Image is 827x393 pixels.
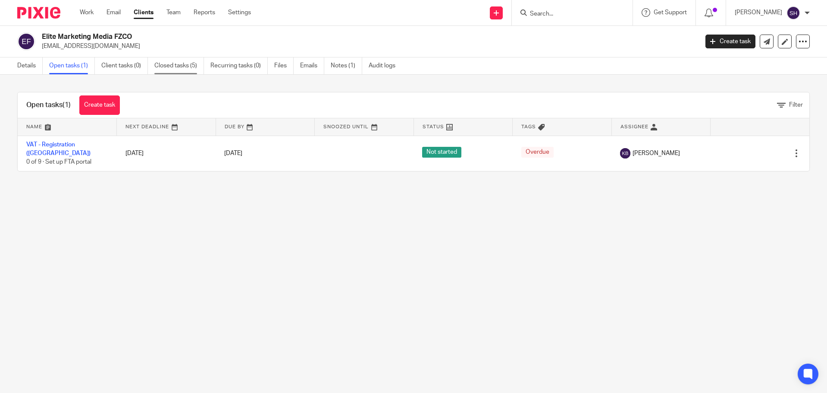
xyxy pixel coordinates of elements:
[26,142,91,156] a: VAT - Registration ([GEOGRAPHIC_DATA])
[17,32,35,51] img: svg%3E
[521,124,536,129] span: Tags
[423,124,444,129] span: Status
[17,7,60,19] img: Pixie
[80,8,94,17] a: Work
[210,57,268,74] a: Recurring tasks (0)
[228,8,251,17] a: Settings
[17,57,43,74] a: Details
[633,149,680,158] span: [PERSON_NAME]
[117,136,216,171] td: [DATE]
[42,32,562,41] h2: Elite Marketing Media FZCO
[101,57,148,74] a: Client tasks (0)
[224,150,242,156] span: [DATE]
[323,124,369,129] span: Snoozed Until
[134,8,153,17] a: Clients
[26,159,91,165] span: 0 of 9 · Set up FTA portal
[735,8,782,17] p: [PERSON_NAME]
[194,8,215,17] a: Reports
[49,57,95,74] a: Open tasks (1)
[154,57,204,74] a: Closed tasks (5)
[786,6,800,20] img: svg%3E
[79,95,120,115] a: Create task
[654,10,687,16] span: Get Support
[63,101,71,108] span: (1)
[521,147,554,158] span: Overdue
[26,101,71,110] h1: Open tasks
[42,42,692,51] p: [EMAIL_ADDRESS][DOMAIN_NAME]
[166,8,181,17] a: Team
[422,147,461,158] span: Not started
[705,35,755,48] a: Create task
[529,10,607,18] input: Search
[789,102,803,108] span: Filter
[369,57,402,74] a: Audit logs
[620,148,630,158] img: svg%3E
[300,57,324,74] a: Emails
[107,8,121,17] a: Email
[331,57,362,74] a: Notes (1)
[274,57,294,74] a: Files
